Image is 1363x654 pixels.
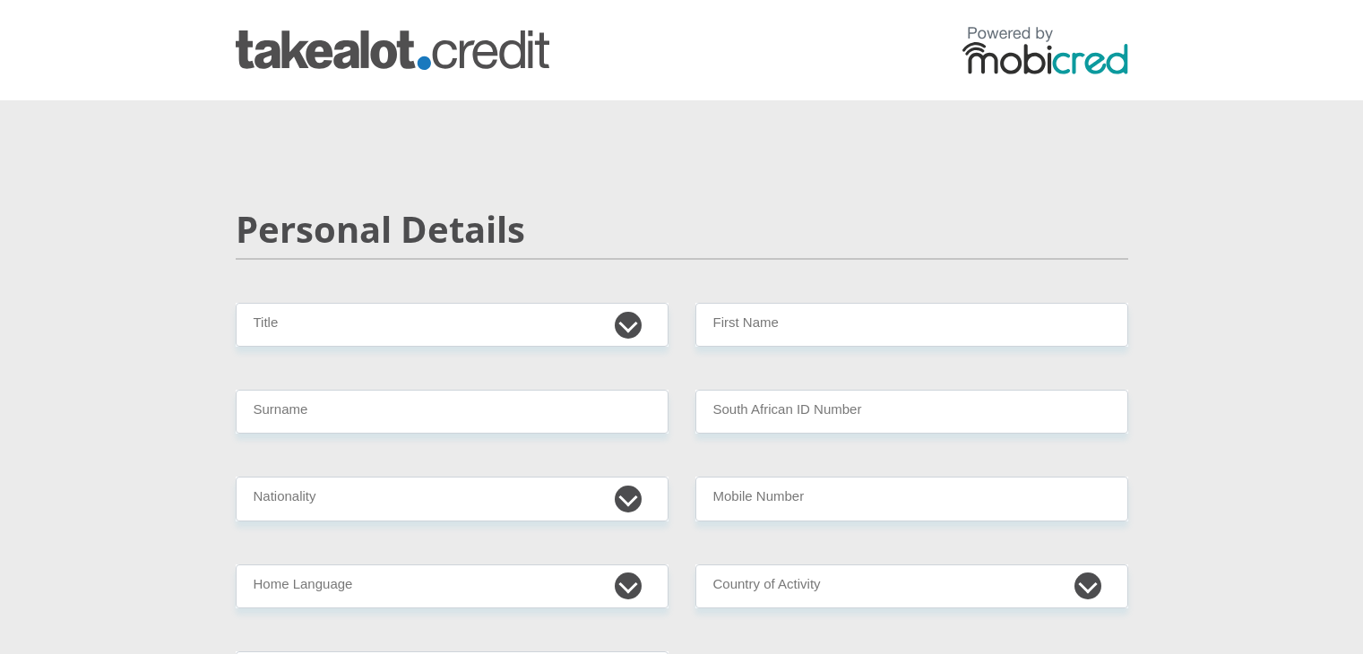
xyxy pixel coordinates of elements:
[236,390,669,434] input: Surname
[695,303,1128,347] input: First Name
[695,390,1128,434] input: ID Number
[695,477,1128,521] input: Contact Number
[236,208,1128,251] h2: Personal Details
[236,30,549,70] img: takealot_credit logo
[962,26,1128,74] img: powered by mobicred logo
